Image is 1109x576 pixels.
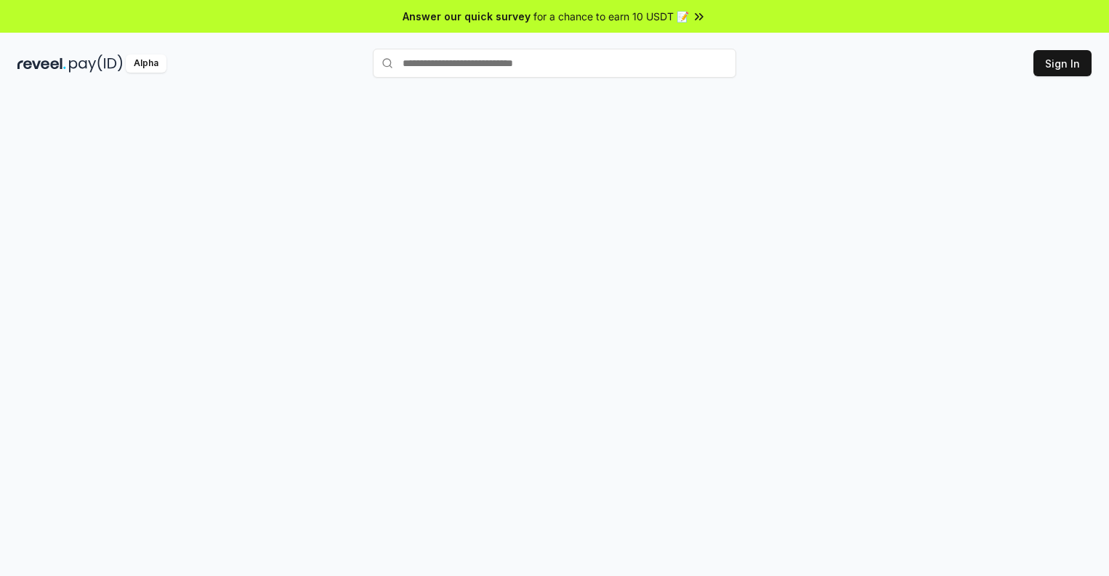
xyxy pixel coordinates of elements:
[533,9,689,24] span: for a chance to earn 10 USDT 📝
[1033,50,1092,76] button: Sign In
[403,9,531,24] span: Answer our quick survey
[126,54,166,73] div: Alpha
[17,54,66,73] img: reveel_dark
[69,54,123,73] img: pay_id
